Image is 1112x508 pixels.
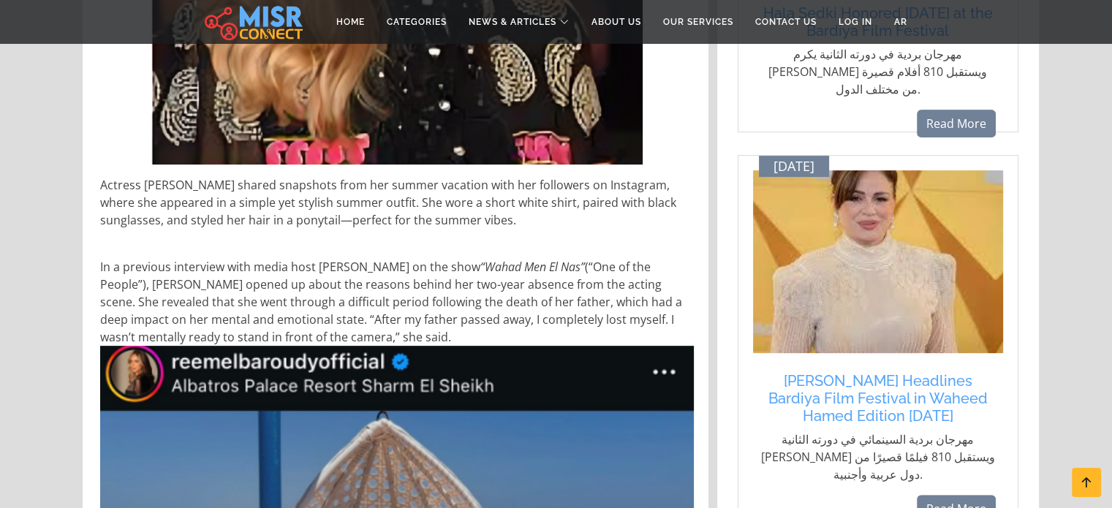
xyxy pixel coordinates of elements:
img: إلهام شاهين خلال حفل افتتاح مهرجان بردية السينمائي بدار الأوبرا المصرية [753,170,1003,353]
a: Home [325,8,376,36]
a: AR [883,8,918,36]
a: Contact Us [744,8,828,36]
a: News & Articles [458,8,580,36]
a: About Us [580,8,652,36]
em: “Wahad Men El Nas” [480,259,585,275]
p: مهرجان بردية السينمائي في دورته الثانية [PERSON_NAME] ويستقبل 810 فيلمًا قصيرًا من دول عربية وأجن... [760,431,996,483]
a: Categories [376,8,458,36]
p: Actress [PERSON_NAME] shared snapshots from her summer vacation with her followers on Instagram, ... [100,176,694,229]
a: Log in [828,8,883,36]
span: [DATE] [774,159,814,175]
a: Read More [917,110,996,137]
a: Our Services [652,8,744,36]
img: main.misr_connect [205,4,303,40]
a: [PERSON_NAME] Headlines Bardiya Film Festival in Waheed Hamed Edition [DATE] [760,372,996,425]
span: News & Articles [469,15,556,29]
p: مهرجان بردية في دورته الثانية يكرم [PERSON_NAME] ويستقبل 810 أفلام قصيرة من مختلف الدول. [760,45,996,98]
